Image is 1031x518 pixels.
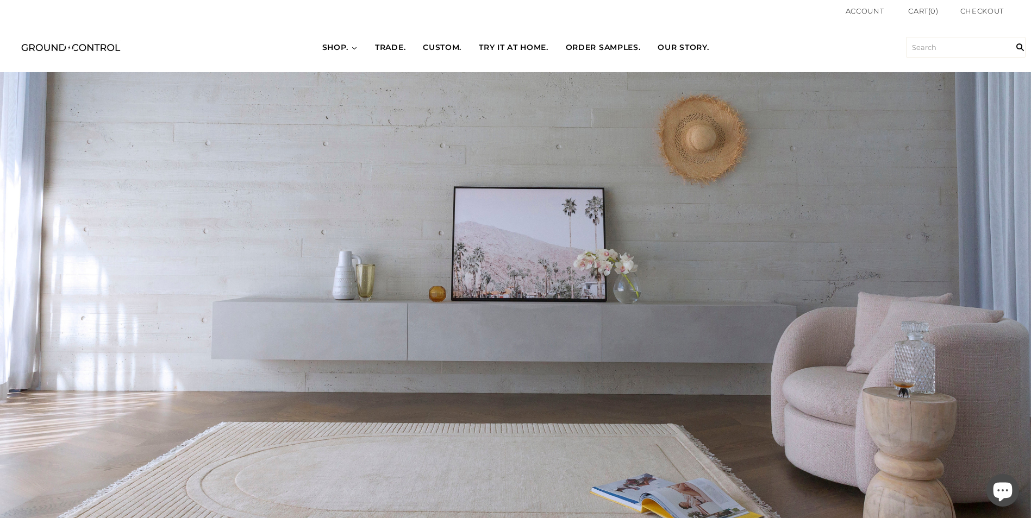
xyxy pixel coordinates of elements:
[557,33,649,63] a: ORDER SAMPLES.
[375,42,405,53] span: TRADE.
[423,42,461,53] span: CUSTOM.
[930,7,936,15] span: 0
[983,474,1022,509] inbox-online-store-chat: Shopify online store chat
[414,33,470,63] a: CUSTOM.
[366,33,414,63] a: TRADE.
[470,33,557,63] a: TRY IT AT HOME.
[906,37,1026,58] input: Search
[908,7,928,15] span: Cart
[1009,22,1031,72] input: Search
[908,5,939,17] a: Cart(0)
[649,33,717,63] a: OUR STORY.
[322,42,349,53] span: SHOP.
[314,33,367,63] a: SHOP.
[566,42,641,53] span: ORDER SAMPLES.
[479,42,548,53] span: TRY IT AT HOME.
[658,42,709,53] span: OUR STORY.
[846,7,884,15] a: Account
